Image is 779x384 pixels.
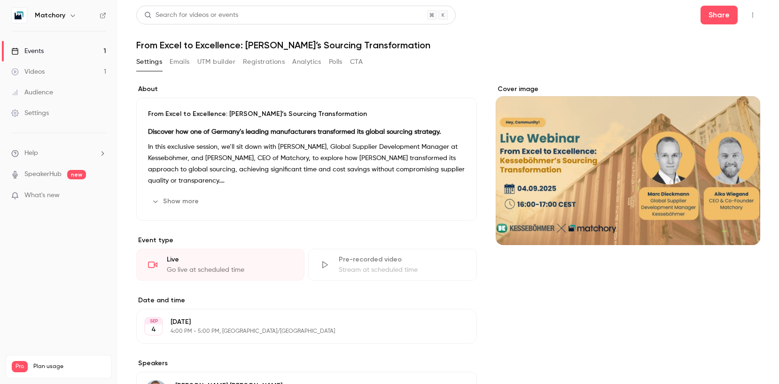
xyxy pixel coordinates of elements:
[308,249,476,281] div: Pre-recorded videoStream at scheduled time
[171,328,427,335] p: 4:00 PM - 5:00 PM, [GEOGRAPHIC_DATA]/[GEOGRAPHIC_DATA]
[148,141,465,186] p: In this exclusive session, we’ll sit down with [PERSON_NAME], Global Supplier Development Manager...
[339,255,465,264] div: Pre-recorded video
[35,11,65,20] h6: Matchory
[24,148,38,158] span: Help
[292,54,321,69] button: Analytics
[171,317,427,327] p: [DATE]
[144,10,238,20] div: Search for videos or events
[12,8,27,23] img: Matchory
[148,129,441,135] strong: Discover how one of Germany’s leading manufacturers transformed its global sourcing strategy.
[701,6,738,24] button: Share
[11,88,53,97] div: Audience
[339,265,465,275] div: Stream at scheduled time
[24,191,60,200] span: What's new
[136,54,162,69] button: Settings
[496,84,761,94] label: Cover image
[151,325,156,334] p: 4
[148,109,465,119] p: From Excel to Excellence: [PERSON_NAME]’s Sourcing Transformation
[243,54,285,69] button: Registrations
[145,318,162,324] div: SEP
[11,67,45,77] div: Videos
[167,255,293,264] div: Live
[350,54,363,69] button: CTA
[67,170,86,179] span: new
[11,46,44,56] div: Events
[136,359,477,368] label: Speakers
[11,148,106,158] li: help-dropdown-opener
[136,296,477,305] label: Date and time
[170,54,189,69] button: Emails
[136,249,304,281] div: LiveGo live at scheduled time
[24,169,62,179] a: SpeakerHub
[329,54,343,69] button: Polls
[167,265,293,275] div: Go live at scheduled time
[136,39,760,51] h1: From Excel to Excellence: [PERSON_NAME]’s Sourcing Transformation
[197,54,235,69] button: UTM builder
[496,84,761,245] section: Cover image
[148,194,204,209] button: Show more
[33,363,106,370] span: Plan usage
[136,84,477,94] label: About
[12,361,28,372] span: Pro
[136,236,477,245] p: Event type
[11,108,49,118] div: Settings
